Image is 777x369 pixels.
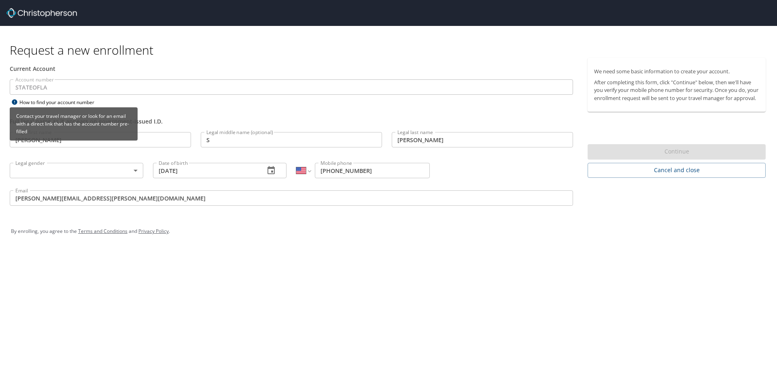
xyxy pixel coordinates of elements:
[11,221,766,241] div: By enrolling, you agree to the and .
[594,79,759,102] p: After completing this form, click "Continue" below, then we'll have you verify your mobile phone ...
[10,42,772,58] h1: Request a new enrollment
[6,8,77,18] img: cbt logo
[10,97,111,107] div: How to find your account number
[315,163,430,178] input: Enter phone number
[10,163,143,178] div: ​
[594,165,759,175] span: Cancel and close
[10,117,573,126] div: Full legal name as it appears on government-issued I.D.
[13,109,134,139] p: Contact your travel manager or look for an email with a direct link that has the account number p...
[78,228,127,235] a: Terms and Conditions
[153,163,258,178] input: MM/DD/YYYY
[138,228,169,235] a: Privacy Policy
[594,68,759,75] p: We need some basic information to create your account.
[588,163,766,178] button: Cancel and close
[10,64,573,73] div: Current Account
